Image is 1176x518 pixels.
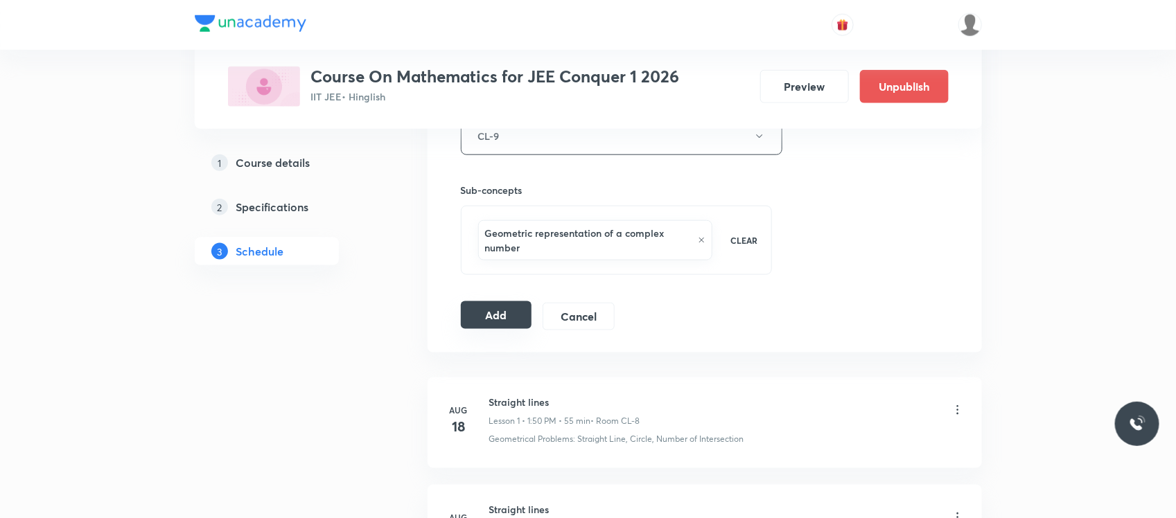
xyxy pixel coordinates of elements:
[211,154,228,171] p: 1
[311,89,680,104] p: IIT JEE • Hinglish
[489,395,640,409] h6: Straight lines
[860,70,949,103] button: Unpublish
[485,226,691,255] h6: Geometric representation of a complex number
[445,416,473,437] h4: 18
[591,415,640,427] p: • Room CL-8
[195,15,306,35] a: Company Logo
[958,13,982,37] img: Dipti
[236,154,310,171] h5: Course details
[445,404,473,416] h6: Aug
[228,66,300,107] img: 965DA8A2-F527-4D0B-81A8-3B021789C922_plus.png
[543,303,614,330] button: Cancel
[211,243,228,260] p: 3
[236,199,309,215] h5: Specifications
[461,117,782,155] button: CL-9
[461,183,773,197] h6: Sub-concepts
[311,66,680,87] h3: Course On Mathematics for JEE Conquer 1 2026
[1129,416,1146,432] img: ttu
[730,234,757,247] p: CLEAR
[461,301,532,329] button: Add
[195,193,383,221] a: 2Specifications
[489,502,644,517] h6: Straight lines
[832,14,854,36] button: avatar
[195,149,383,177] a: 1Course details
[211,199,228,215] p: 2
[195,15,306,32] img: Company Logo
[760,70,849,103] button: Preview
[836,19,849,31] img: avatar
[489,433,744,445] p: Geometrical Problems: Straight Line, Circle, Number of Intersection
[236,243,284,260] h5: Schedule
[489,415,591,427] p: Lesson 1 • 1:50 PM • 55 min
